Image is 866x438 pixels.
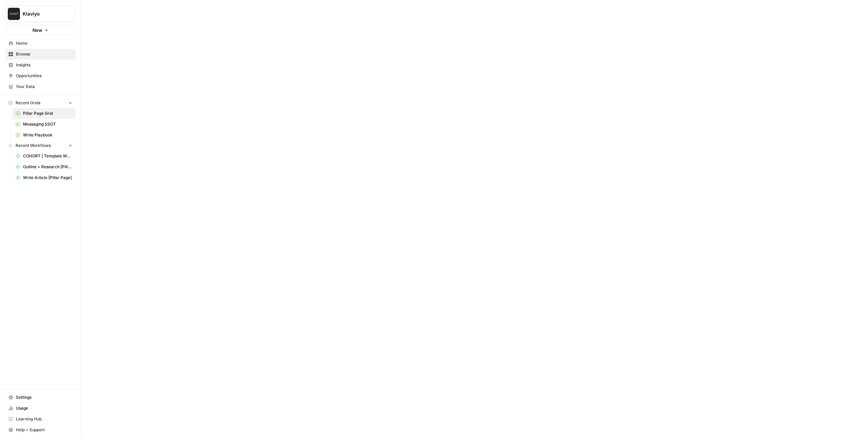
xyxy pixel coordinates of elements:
[5,140,75,151] button: Recent Workflows
[16,100,40,106] span: Recent Grids
[5,414,75,424] a: Learning Hub
[16,405,72,411] span: Usage
[5,25,75,35] button: New
[23,10,64,17] span: Klaviyo
[5,403,75,414] a: Usage
[16,40,72,46] span: Home
[5,70,75,81] a: Opportunities
[5,38,75,49] a: Home
[16,143,51,149] span: Recent Workflows
[5,81,75,92] a: Your Data
[5,98,75,108] button: Recent Grids
[13,130,75,140] a: Write Playbook
[23,175,72,181] span: Write Article [Pillar Page]
[13,108,75,119] a: Pillar Page Grid
[8,8,20,20] img: Klaviyo Logo
[5,49,75,60] a: Browse
[13,119,75,130] a: Messaging SSOT
[13,172,75,183] a: Write Article [Pillar Page]
[13,161,75,172] a: Outline + Research [Pillar Page]
[5,60,75,70] a: Insights
[23,110,72,116] span: Pillar Page Grid
[16,394,72,400] span: Settings
[16,73,72,79] span: Opportunities
[5,424,75,435] button: Help + Support
[5,392,75,403] a: Settings
[32,27,42,34] span: New
[23,164,72,170] span: Outline + Research [Pillar Page]
[16,51,72,57] span: Browse
[16,427,72,433] span: Help + Support
[23,153,72,159] span: COHORT | Template Workflow
[5,5,75,22] button: Workspace: Klaviyo
[23,132,72,138] span: Write Playbook
[16,416,72,422] span: Learning Hub
[23,121,72,127] span: Messaging SSOT
[16,84,72,90] span: Your Data
[16,62,72,68] span: Insights
[13,151,75,161] a: COHORT | Template Workflow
